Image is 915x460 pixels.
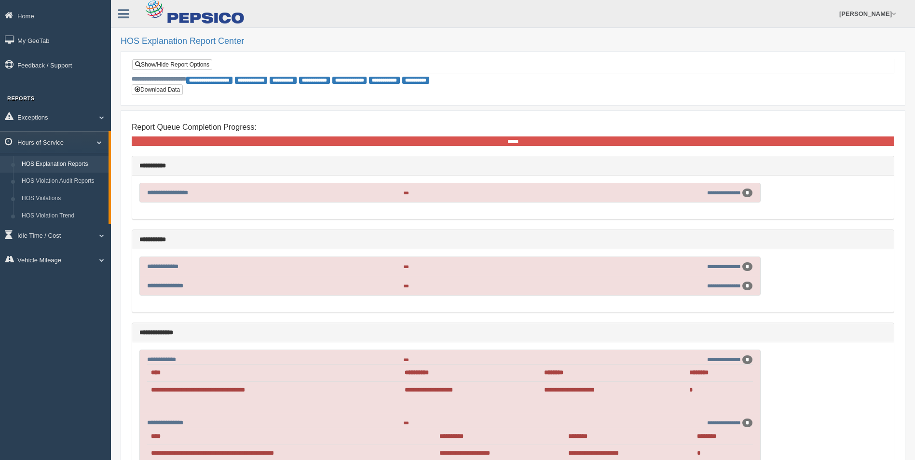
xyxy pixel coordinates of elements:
[132,84,183,95] button: Download Data
[17,156,109,173] a: HOS Explanation Reports
[121,37,905,46] h2: HOS Explanation Report Center
[17,173,109,190] a: HOS Violation Audit Reports
[17,207,109,225] a: HOS Violation Trend
[132,123,894,132] h4: Report Queue Completion Progress:
[132,59,212,70] a: Show/Hide Report Options
[17,190,109,207] a: HOS Violations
